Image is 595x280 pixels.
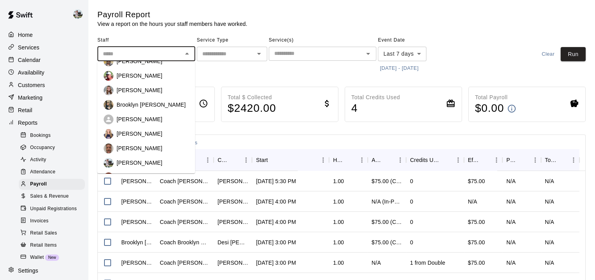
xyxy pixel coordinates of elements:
button: Clear [536,47,561,62]
div: Sep 15, 2025, 4:00 PM [256,198,296,205]
p: Customers [18,81,45,89]
div: N/A [545,259,554,267]
div: N/A [506,198,516,205]
img: Brooklyn Mohamud [104,100,113,110]
div: Invoices [19,216,85,227]
span: Occupancy [30,144,55,152]
div: Pay Rate [502,149,541,171]
div: Activity [19,155,85,165]
p: Marketing [18,94,43,102]
img: Matt Hill [104,158,113,168]
div: Matt Hill [121,198,152,205]
div: N/A [464,191,502,212]
p: Availability [18,69,45,76]
span: Activity [30,156,46,164]
p: Brooklyn [PERSON_NAME] [117,101,186,109]
div: N/A [372,259,381,267]
button: Menu [568,154,579,166]
span: Event Date [378,34,446,47]
a: Sales & Revenue [19,191,88,203]
span: Payroll [30,180,47,188]
p: Retail [18,106,32,114]
div: Total Pay [541,149,579,171]
a: Unpaid Registrations [19,203,88,215]
img: Cody Hansen [104,173,113,182]
div: N/A (In-Person) [372,198,402,205]
div: Cody Hansen [121,177,152,185]
div: Last 7 days [378,47,426,61]
div: N/A [545,218,554,226]
div: $75.00 [464,232,502,253]
div: Desi Boyce [218,238,248,246]
div: Attendance [19,167,85,178]
div: Amount Paid [372,149,383,171]
div: Drake De Heras [218,198,248,205]
div: $75.00 [464,253,502,273]
div: N/A [506,177,516,185]
p: Services [18,44,40,51]
span: Service Type [197,34,267,47]
h5: Payroll Report [97,9,247,20]
div: 1.00 [333,177,344,185]
div: Sep 15, 2025, 5:30 PM [256,177,296,185]
div: N/A [545,177,554,185]
div: 1.00 [333,198,344,205]
div: Amount Paid [368,149,406,171]
button: Menu [394,154,406,166]
div: Credits Used [410,149,441,171]
a: Invoices [19,215,88,227]
div: Pay Rate [506,149,518,171]
div: Sep 15, 2025, 3:00 PM [256,238,296,246]
div: Cody Hansen [121,218,152,226]
a: Attendance [19,166,88,178]
a: Marketing [6,92,82,104]
button: Menu [529,154,541,166]
div: Hours [333,149,345,171]
span: Service(s) [269,34,376,47]
span: Invoices [30,217,49,225]
button: Menu [240,154,252,166]
h4: $ 2420.00 [228,102,276,115]
button: Run [561,47,586,62]
a: Home [6,29,82,41]
img: Clint Cottam [104,56,113,66]
span: Unpaid Registrations [30,205,77,213]
p: [PERSON_NAME] [117,144,162,152]
div: 0 [410,238,413,246]
div: Customer [218,149,229,171]
div: N/A [506,259,516,267]
span: Retail Sales [30,229,57,237]
div: Bookings [19,130,85,141]
div: Effective Price [464,149,502,171]
h4: 4 [351,102,400,115]
span: Sales & Revenue [30,193,69,200]
div: 0 [410,198,413,205]
div: Cody Hansen [121,259,152,267]
div: Matt Hill [72,6,88,22]
div: Payroll [19,179,85,190]
div: Start [256,149,268,171]
div: Sep 15, 2025, 4:00 PM [256,218,296,226]
img: Matt Hill [73,9,83,19]
button: Sort [518,155,529,165]
span: Bookings [30,132,51,140]
div: Customer [214,149,252,171]
a: Availability [6,67,82,78]
div: Sep 14, 2025, 3:00 PM [256,259,296,267]
div: 1.00 [333,259,344,267]
div: $75.00 (Card) [372,238,402,246]
button: Menu [317,154,329,166]
div: $75.00 [464,212,502,232]
div: Retail Items [19,240,85,251]
button: Menu [202,154,214,166]
div: Sales & Revenue [19,191,85,202]
a: Services [6,42,82,53]
p: Total Payroll [475,93,516,102]
a: Customers [6,79,82,91]
span: Attendance [30,168,56,176]
div: 1 from Double [410,259,445,267]
p: Calendar [18,56,41,64]
p: View a report on the hours your staff members have worked. [97,20,247,28]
